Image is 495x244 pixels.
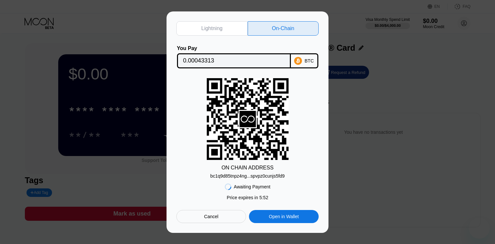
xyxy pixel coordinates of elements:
[469,218,490,239] iframe: Button to launch messaging window
[204,214,219,219] div: Cancel
[177,45,291,51] div: You Pay
[248,21,319,36] div: On-Chain
[305,58,314,63] div: BTC
[210,173,285,179] div: bc1q9d85tnpz4ng...spvpz0cunjs5fd9
[234,184,271,189] div: Awaiting Payment
[201,25,222,32] div: Lightning
[176,210,246,223] div: Cancel
[272,25,294,32] div: On-Chain
[269,214,299,219] div: Open in Wallet
[210,171,285,179] div: bc1q9d85tnpz4ng...spvpz0cunjs5fd9
[227,195,268,200] div: Price expires in
[259,195,268,200] span: 5 : 52
[176,21,248,36] div: Lightning
[249,210,319,223] div: Open in Wallet
[176,45,319,68] div: You PayBTC
[221,165,274,171] div: ON CHAIN ADDRESS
